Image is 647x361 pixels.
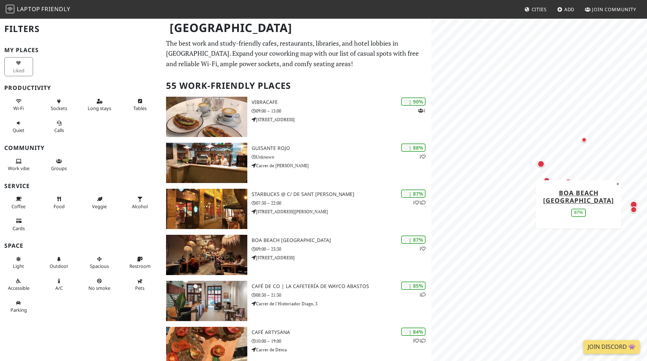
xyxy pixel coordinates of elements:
[45,117,74,136] button: Calls
[13,225,25,232] span: Credit cards
[85,95,114,114] button: Long stays
[582,3,639,16] a: Join Community
[592,6,636,13] span: Join Community
[166,75,427,97] h2: 55 Work-Friendly Places
[252,191,431,197] h3: Starbucks @ C/ de Sant [PERSON_NAME]
[55,285,63,291] span: Air conditioned
[41,5,70,13] span: Friendly
[129,263,151,269] span: Restroom
[563,221,572,229] div: Map marker
[164,18,430,38] h1: [GEOGRAPHIC_DATA]
[252,292,431,298] p: 08:30 – 21:30
[162,143,431,183] a: Guisante Rojo | 88% 1 Guisante Rojo Unknown Carrer de [PERSON_NAME]
[12,203,26,210] span: Coffee
[45,253,74,272] button: Outdoor
[45,95,74,114] button: Sockets
[13,127,24,133] span: Quiet
[252,329,431,335] h3: Café ArtySana
[132,203,148,210] span: Alcohol
[4,47,157,54] h3: My Places
[419,153,426,160] p: 1
[85,253,114,272] button: Spacious
[162,281,431,321] a: Café de CO | La cafetería de Wayco Abastos | 85% 1 Café de CO | La cafetería de Wayco Abastos 08:...
[8,285,29,291] span: Accessible
[13,263,24,269] span: Natural light
[50,263,68,269] span: Outdoor area
[413,337,426,344] p: 5 1
[4,95,33,114] button: Wi-Fi
[4,253,33,272] button: Light
[401,236,426,244] div: | 87%
[401,328,426,336] div: | 84%
[88,105,111,111] span: Long stays
[85,193,114,212] button: Veggie
[4,183,157,189] h3: Service
[252,108,431,114] p: 09:00 – 13:00
[13,105,24,111] span: Stable Wi-Fi
[4,275,33,294] button: Accessible
[252,300,431,307] p: Carrer de l'Historiador Diago, 3
[252,237,431,243] h3: Boa Beach [GEOGRAPHIC_DATA]
[629,205,638,214] div: Map marker
[4,242,157,249] h3: Space
[17,5,40,13] span: Laptop
[166,189,247,229] img: Starbucks @ C/ de Sant Vicent Màrtir
[554,3,578,16] a: Add
[580,136,588,144] div: Map marker
[90,263,109,269] span: Spacious
[4,297,33,316] button: Parking
[51,105,67,111] span: Power sockets
[6,5,14,13] img: LaptopFriendly
[252,145,431,151] h3: Guisante Rojo
[126,193,155,212] button: Alcohol
[166,281,247,321] img: Café de CO | La cafetería de Wayco Abastos
[51,165,67,172] span: Group tables
[252,154,431,160] p: Unknown
[4,117,33,136] button: Quiet
[126,275,155,294] button: Pets
[162,235,431,275] a: Boa Beach València | 87% 1 Boa Beach [GEOGRAPHIC_DATA] 09:00 – 23:30 [STREET_ADDRESS]
[10,307,27,313] span: Parking
[543,188,614,205] a: Boa Beach [GEOGRAPHIC_DATA]
[401,189,426,198] div: | 87%
[252,254,431,261] p: [STREET_ADDRESS]
[45,275,74,294] button: A/C
[419,291,426,298] p: 1
[88,285,110,291] span: Smoke free
[252,338,431,344] p: 10:00 – 19:00
[166,143,247,183] img: Guisante Rojo
[564,6,575,13] span: Add
[133,105,147,111] span: Work-friendly tables
[252,162,431,169] p: Carrer de [PERSON_NAME]
[542,176,551,185] div: Map marker
[4,18,157,40] h2: Filters
[166,235,247,275] img: Boa Beach València
[45,193,74,212] button: Food
[564,177,573,187] div: Map marker
[252,346,431,353] p: Carrer de Dénia
[614,180,621,188] button: Close popup
[162,97,431,137] a: Vibracafe | 90% 1 Vibracafe 09:00 – 13:00 [STREET_ADDRESS]
[126,95,155,114] button: Tables
[166,97,247,137] img: Vibracafe
[252,283,431,289] h3: Café de CO | La cafetería de Wayco Abastos
[4,193,33,212] button: Coffee
[413,199,426,206] p: 1 1
[401,97,426,106] div: | 90%
[54,127,64,133] span: Video/audio calls
[135,285,144,291] span: Pet friendly
[252,200,431,206] p: 07:30 – 22:00
[401,282,426,290] div: | 85%
[536,159,546,169] div: Map marker
[162,189,431,229] a: Starbucks @ C/ de Sant Vicent Màrtir | 87% 11 Starbucks @ C/ de Sant [PERSON_NAME] 07:30 – 22:00 ...
[166,38,427,69] p: The best work and study-friendly cafes, restaurants, libraries, and hotel lobbies in [GEOGRAPHIC_...
[4,145,157,151] h3: Community
[532,6,547,13] span: Cities
[252,99,431,105] h3: Vibracafe
[522,3,550,16] a: Cities
[252,116,431,123] p: [STREET_ADDRESS]
[418,107,426,114] p: 1
[126,253,155,272] button: Restroom
[8,165,29,172] span: People working
[54,203,65,210] span: Food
